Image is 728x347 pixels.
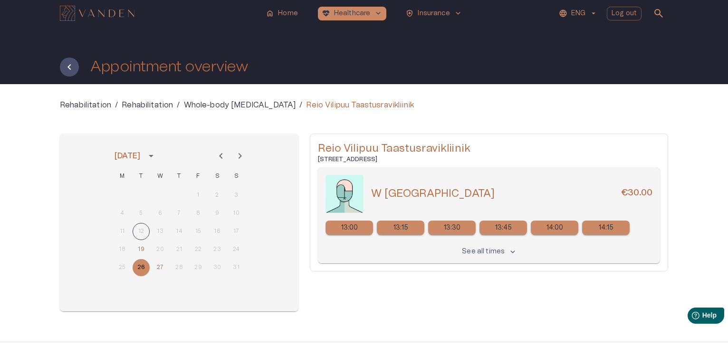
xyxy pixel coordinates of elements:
[152,259,169,276] button: 27
[318,142,660,155] h5: Reio Vilipuu Taastusravikliinik
[133,241,150,258] button: 19
[152,167,169,186] span: Wednesday
[171,167,188,186] span: Thursday
[402,7,466,20] button: health_and_safetyInsurancekeyboard_arrow_down
[582,221,630,235] a: Select new timeslot for rescheduling
[377,221,424,235] a: Select new timeslot for rescheduling
[371,187,495,201] h5: W [GEOGRAPHIC_DATA]
[428,221,476,235] a: Select new timeslot for rescheduling
[460,245,518,259] button: See all timeskeyboard_arrow_down
[60,58,79,77] button: Back
[60,6,134,21] img: Vanden logo
[582,221,630,235] div: 14:15
[190,167,207,186] span: Friday
[299,99,302,111] p: /
[184,99,296,111] p: Whole-body [MEDICAL_DATA]
[322,9,330,18] span: ecg_heart
[531,221,578,235] div: 14:00
[177,99,180,111] p: /
[454,9,462,18] span: keyboard_arrow_down
[228,167,245,186] span: Sunday
[115,99,118,111] p: /
[326,221,373,235] div: 13:00
[133,167,150,186] span: Tuesday
[557,7,599,20] button: ENG
[571,9,585,19] p: ENG
[133,259,150,276] button: 26
[184,99,296,111] a: Whole-body Cryotherapy
[405,9,414,18] span: health_and_safety
[377,221,424,235] div: 13:15
[393,223,409,233] p: 13:15
[444,223,461,233] p: 13:30
[649,4,668,23] button: open search modal
[653,8,664,19] span: search
[209,167,226,186] span: Saturday
[462,247,505,257] p: See all times
[318,7,387,20] button: ecg_heartHealthcarekeyboard_arrow_down
[90,58,248,75] h1: Appointment overview
[341,223,358,233] p: 13:00
[612,9,637,19] p: Log out
[418,9,450,19] p: Insurance
[143,148,159,164] button: calendar view is open, switch to year view
[334,9,371,19] p: Healthcare
[230,146,249,165] button: Next month
[546,223,564,233] p: 14:00
[479,221,527,235] a: Select new timeslot for rescheduling
[60,99,111,111] a: Rehabilitation
[479,221,527,235] div: 13:45
[599,223,614,233] p: 14:15
[318,155,660,164] h6: [STREET_ADDRESS]
[306,99,414,111] p: Reio Vilipuu Taastusravikliinik
[262,7,303,20] button: homeHome
[326,221,373,235] a: Select new timeslot for rescheduling
[508,248,517,256] span: keyboard_arrow_down
[428,221,476,235] div: 13:30
[621,187,652,201] h6: €30.00
[266,9,274,18] span: home
[60,7,258,20] a: Navigate to homepage
[122,99,173,111] a: Rehabilitation
[654,304,728,330] iframe: Help widget launcher
[607,7,642,20] button: Log out
[495,223,512,233] p: 13:45
[531,221,578,235] a: Select new timeslot for rescheduling
[326,175,364,213] img: doctorPlaceholder-c7454151.jpeg
[278,9,298,19] p: Home
[374,9,383,18] span: keyboard_arrow_down
[114,167,131,186] span: Monday
[115,150,140,162] div: [DATE]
